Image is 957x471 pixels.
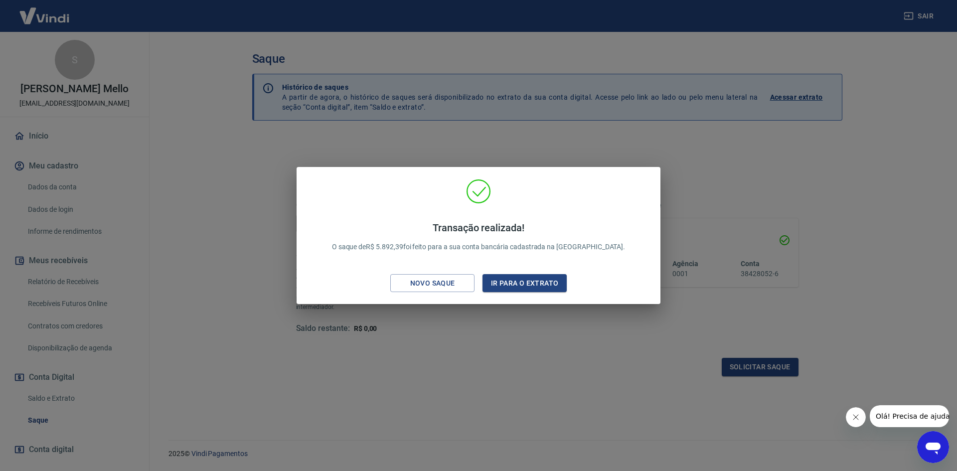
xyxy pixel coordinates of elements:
[870,405,949,427] iframe: Mensagem da empresa
[482,274,567,293] button: Ir para o extrato
[332,222,626,234] h4: Transação realizada!
[6,7,84,15] span: Olá! Precisa de ajuda?
[917,431,949,463] iframe: Botão para abrir a janela de mensagens
[332,222,626,252] p: O saque de R$ 5.892,39 foi feito para a sua conta bancária cadastrada na [GEOGRAPHIC_DATA].
[390,274,475,293] button: Novo saque
[846,407,866,427] iframe: Fechar mensagem
[398,277,467,290] div: Novo saque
